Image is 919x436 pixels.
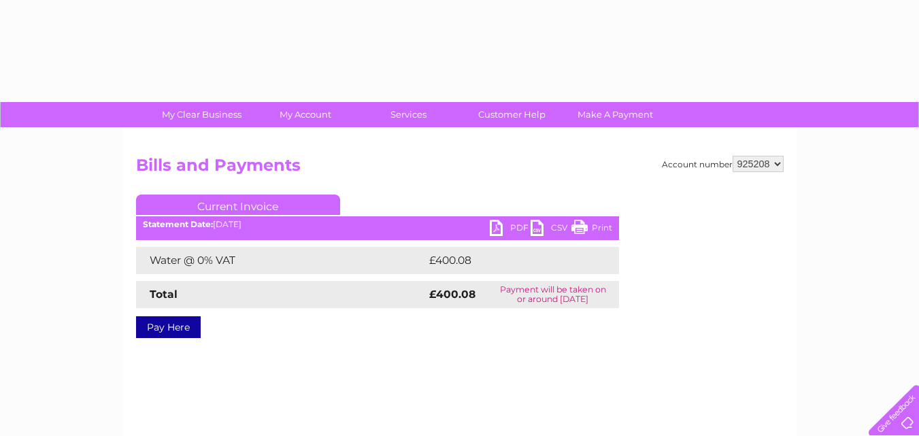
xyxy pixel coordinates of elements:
strong: Total [150,288,178,301]
td: £400.08 [426,247,595,274]
a: Print [571,220,612,239]
b: Statement Date: [143,219,213,229]
strong: £400.08 [429,288,475,301]
a: PDF [490,220,531,239]
td: Water @ 0% VAT [136,247,426,274]
a: My Clear Business [146,102,258,127]
div: Account number [662,156,784,172]
h2: Bills and Payments [136,156,784,182]
a: Services [352,102,465,127]
a: CSV [531,220,571,239]
a: Make A Payment [559,102,671,127]
a: My Account [249,102,361,127]
div: [DATE] [136,220,619,229]
td: Payment will be taken on or around [DATE] [487,281,618,308]
a: Current Invoice [136,195,340,215]
a: Customer Help [456,102,568,127]
a: Pay Here [136,316,201,338]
